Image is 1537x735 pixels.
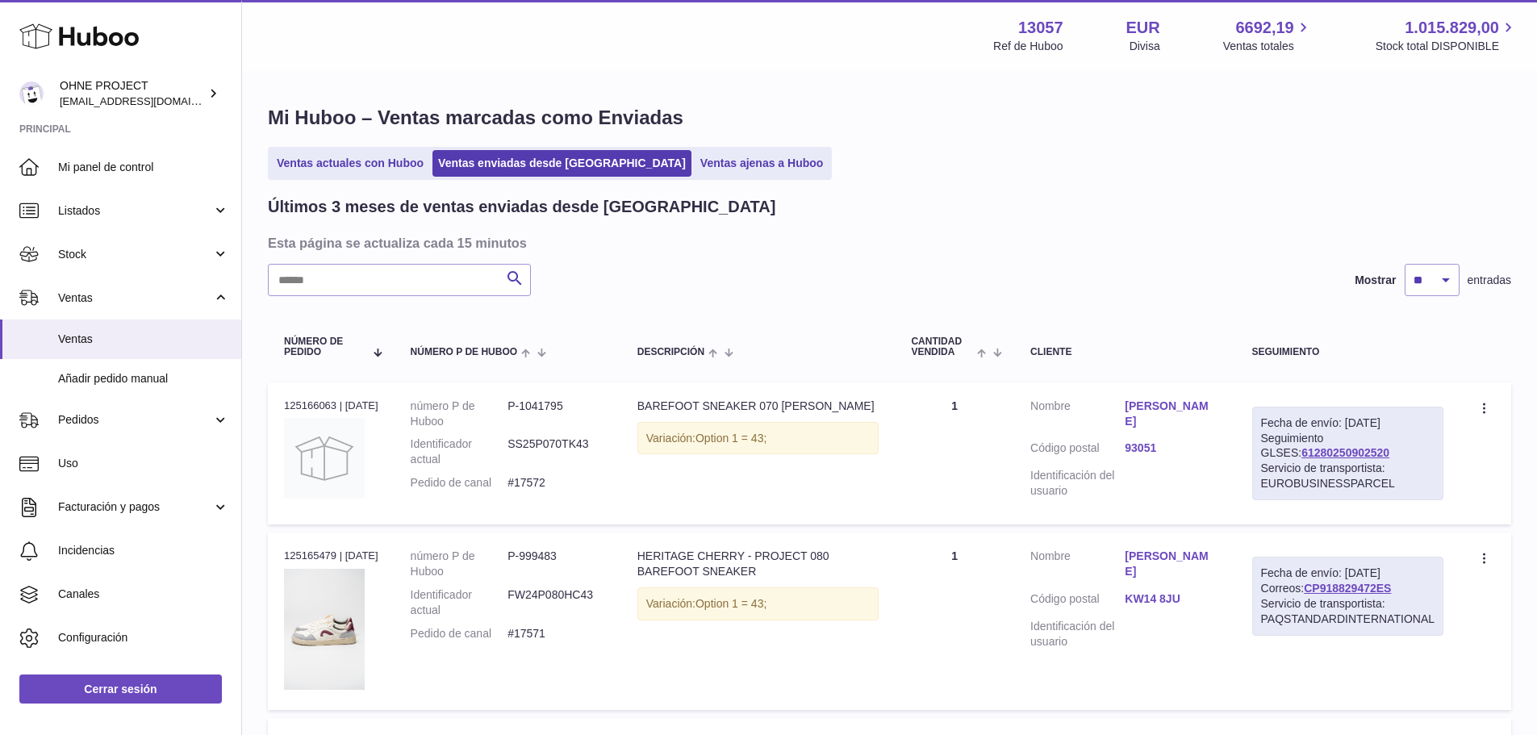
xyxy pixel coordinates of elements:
span: [EMAIL_ADDRESS][DOMAIN_NAME] [60,94,237,107]
span: Stock [58,247,212,262]
span: entradas [1468,273,1511,288]
span: Canales [58,587,229,602]
dd: #17572 [507,475,605,491]
div: Seguimiento [1252,347,1443,357]
dt: número P de Huboo [411,549,508,579]
a: 1.015.829,00 Stock total DISPONIBLE [1376,17,1518,54]
dt: Identificador actual [411,587,508,618]
img: no-photo.jpg [284,418,365,499]
span: Ventas [58,332,229,347]
div: 125165479 | [DATE] [284,549,378,563]
span: Descripción [637,347,704,357]
span: Ventas totales [1223,39,1313,54]
div: Fecha de envío: [DATE] [1261,566,1435,581]
h2: Últimos 3 meses de ventas enviadas desde [GEOGRAPHIC_DATA] [268,196,775,218]
a: Cerrar sesión [19,674,222,704]
span: Añadir pedido manual [58,371,229,386]
a: 93051 [1125,441,1219,456]
div: Variación: [637,422,879,455]
dt: Código postal [1030,441,1125,460]
a: Ventas enviadas desde [GEOGRAPHIC_DATA] [432,150,691,177]
dd: P-1041795 [507,399,605,429]
span: Listados [58,203,212,219]
span: Facturación y pagos [58,499,212,515]
a: 6692,19 Ventas totales [1223,17,1313,54]
div: HERITAGE CHERRY - PROJECT 080 BAREFOOT SNEAKER [637,549,879,579]
span: Ventas [58,290,212,306]
dd: P-999483 [507,549,605,579]
span: Cantidad vendida [911,336,972,357]
div: Seguimiento GLSES: [1252,407,1443,500]
dt: Código postal [1030,591,1125,611]
dt: Pedido de canal [411,475,508,491]
a: KW14 8JU [1125,591,1219,607]
div: Servicio de transportista: EUROBUSINESSPARCEL [1261,461,1435,491]
label: Mostrar [1355,273,1396,288]
strong: 13057 [1018,17,1063,39]
div: Servicio de transportista: PAQSTANDARDINTERNATIONAL [1261,596,1435,627]
td: 1 [895,532,1014,709]
div: Ref de Huboo [993,39,1063,54]
a: [PERSON_NAME] [1125,549,1219,579]
div: OHNE PROJECT [60,78,205,109]
a: Ventas actuales con Huboo [271,150,429,177]
div: Cliente [1030,347,1219,357]
span: Pedidos [58,412,212,428]
span: 1.015.829,00 [1405,17,1499,39]
span: Uso [58,456,229,471]
div: BAREFOOT SNEAKER 070 [PERSON_NAME] [637,399,879,414]
span: número P de Huboo [411,347,517,357]
a: Ventas ajenas a Huboo [695,150,829,177]
span: Stock total DISPONIBLE [1376,39,1518,54]
dd: FW24P080HC43 [507,587,605,618]
h1: Mi Huboo – Ventas marcadas como Enviadas [268,105,1511,131]
img: internalAdmin-13057@internal.huboo.com [19,81,44,106]
dd: SS25P070TK43 [507,436,605,467]
dt: Identificación del usuario [1030,619,1125,649]
a: 61280250902520 [1301,446,1389,459]
dt: número P de Huboo [411,399,508,429]
div: Variación: [637,587,879,620]
span: 6692,19 [1235,17,1293,39]
a: [PERSON_NAME] [1125,399,1219,429]
span: Incidencias [58,543,229,558]
a: CP918829472ES [1304,582,1391,595]
h3: Esta página se actualiza cada 15 minutos [268,234,1507,252]
td: 1 [895,382,1014,524]
span: Configuración [58,630,229,645]
dt: Identificador actual [411,436,508,467]
div: Fecha de envío: [DATE] [1261,416,1435,431]
span: Option 1 = 43; [695,597,766,610]
span: Mi panel de control [58,160,229,175]
div: 125166063 | [DATE] [284,399,378,413]
dt: Nombre [1030,399,1125,433]
div: Correos: [1252,557,1443,636]
dt: Pedido de canal [411,626,508,641]
span: Option 1 = 43; [695,432,766,445]
dt: Nombre [1030,549,1125,583]
dt: Identificación del usuario [1030,468,1125,499]
strong: EUR [1126,17,1160,39]
dd: #17571 [507,626,605,641]
div: Divisa [1130,39,1160,54]
img: CHERRY.png [284,569,365,690]
span: Número de pedido [284,336,364,357]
